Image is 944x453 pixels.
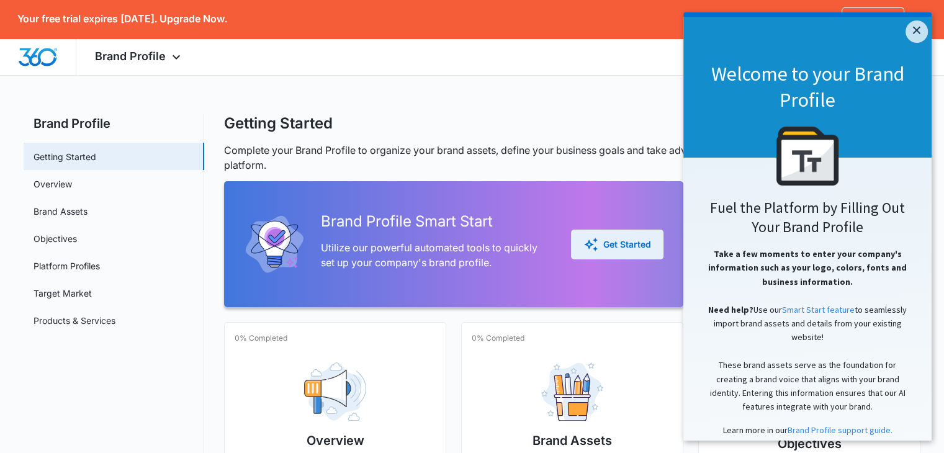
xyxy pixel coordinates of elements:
[321,210,551,233] h2: Brand Profile Smart Start
[571,230,663,259] button: Get Started
[99,292,171,303] a: Smart Start feature
[34,205,88,218] a: Brand Assets
[583,237,651,252] div: Get Started
[12,411,236,424] p: Learn more in our
[95,50,166,63] span: Brand Profile
[321,240,551,270] p: Utilize our powerful automated tools to quickly set up your company's brand profile.
[777,434,841,453] h2: Objectives
[34,287,92,300] a: Target Market
[34,259,100,272] a: Platform Profiles
[12,186,236,224] h2: Fuel the Platform by Filling Out Your Brand Profile
[224,143,920,173] p: Complete your Brand Profile to organize your brand assets, define your business goals and take ad...
[30,292,224,331] span: Use our to seamlessly import brand assets and details from your existing website!
[842,7,904,31] a: Upgrade
[222,8,245,30] a: Close modal
[235,333,287,344] p: 0% Completed
[76,38,202,75] div: Brand Profile
[224,114,333,133] h1: Getting Started
[34,150,96,163] a: Getting Started
[104,412,209,423] a: Brand Profile support guide.
[34,314,115,327] a: Products & Services
[307,431,364,450] h2: Overview
[25,292,70,303] span: Need help?
[34,177,72,191] a: Overview
[24,114,204,133] h2: Brand Profile
[25,236,223,275] span: Take a few moments to enter your company's information such as your logo, colors, fonts and busin...
[27,347,222,400] span: These brand assets serve as the foundation for creating a brand voice that aligns with your brand...
[472,333,524,344] p: 0% Completed
[34,232,77,245] a: Objectives
[17,13,227,25] p: Your free trial expires [DATE]. Upgrade Now.
[533,431,612,450] h2: Brand Assets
